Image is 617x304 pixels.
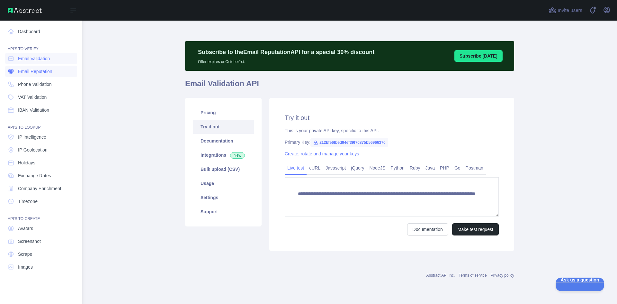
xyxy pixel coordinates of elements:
[193,162,254,176] a: Bulk upload (CSV)
[5,117,77,130] div: API'S TO LOOKUP
[285,163,307,173] a: Live test
[5,223,77,234] a: Avatars
[18,94,47,100] span: VAT Validation
[323,163,348,173] a: Javascript
[5,170,77,181] a: Exchange Rates
[5,208,77,221] div: API'S TO CREATE
[18,134,46,140] span: IP Intelligence
[5,131,77,143] a: IP Intelligence
[463,163,486,173] a: Postman
[8,8,42,13] img: Abstract API
[193,190,254,205] a: Settings
[5,53,77,64] a: Email Validation
[18,264,33,270] span: Images
[193,205,254,219] a: Support
[5,91,77,103] a: VAT Validation
[452,223,499,235] button: Make test request
[5,66,77,77] a: Email Reputation
[5,183,77,194] a: Company Enrichment
[5,248,77,260] a: Scrape
[18,107,49,113] span: IBAN Validation
[459,273,487,278] a: Terms of service
[426,273,455,278] a: Abstract API Inc.
[230,152,245,159] span: New
[193,134,254,148] a: Documentation
[18,251,32,257] span: Scrape
[185,78,514,94] h1: Email Validation API
[5,144,77,156] a: IP Geolocation
[454,50,503,62] button: Subscribe [DATE]
[18,55,50,62] span: Email Validation
[5,78,77,90] a: Phone Validation
[558,7,582,14] span: Invite users
[437,163,452,173] a: PHP
[556,278,604,291] iframe: Help Scout Beacon - Open
[18,68,52,75] span: Email Reputation
[5,26,77,37] a: Dashboard
[18,238,41,244] span: Screenshot
[5,157,77,169] a: Holidays
[18,160,35,166] span: Holidays
[193,120,254,134] a: Try it out
[18,81,52,88] span: Phone Validation
[307,163,323,173] a: cURL
[18,198,38,205] span: Timezone
[388,163,407,173] a: Python
[18,225,33,232] span: Avatars
[285,127,499,134] div: This is your private API key, specific to this API.
[18,185,61,192] span: Company Enrichment
[5,104,77,116] a: IBAN Validation
[5,39,77,51] div: API'S TO VERIFY
[452,163,463,173] a: Go
[18,147,48,153] span: IP Geolocation
[193,176,254,190] a: Usage
[198,48,374,57] p: Subscribe to the Email Reputation API for a special 30 % discount
[423,163,438,173] a: Java
[367,163,388,173] a: NodeJS
[348,163,367,173] a: jQuery
[5,196,77,207] a: Timezone
[198,57,374,64] p: Offer expires on October 1st.
[285,139,499,145] div: Primary Key:
[285,151,359,156] a: Create, rotate and manage your keys
[407,163,423,173] a: Ruby
[193,148,254,162] a: Integrations New
[193,106,254,120] a: Pricing
[547,5,584,15] button: Invite users
[18,172,51,179] span: Exchange Rates
[310,138,388,147] span: 212bfe6fbed94ef39f7c875b5696637c
[5,261,77,273] a: Images
[407,223,448,235] a: Documentation
[285,113,499,122] h2: Try it out
[5,235,77,247] a: Screenshot
[491,273,514,278] a: Privacy policy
